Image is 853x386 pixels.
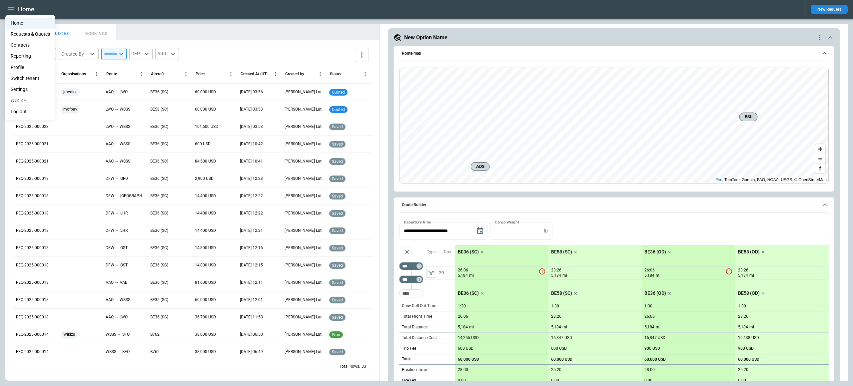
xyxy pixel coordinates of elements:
[5,106,55,117] li: Log out
[5,18,55,29] a: Home
[5,29,55,40] a: Requests & Quotes
[5,40,55,51] a: Contacts
[5,51,55,62] a: Reporting
[5,95,55,106] li: GTA Air
[5,62,55,73] a: Profile
[5,84,55,95] a: Settings
[5,73,55,84] li: Switch tenant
